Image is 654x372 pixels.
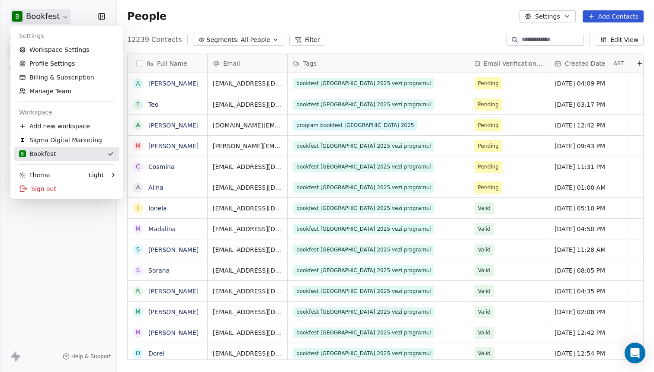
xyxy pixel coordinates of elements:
a: Billing & Subscription [14,70,119,84]
div: Sigma Digital Marketing [19,136,102,144]
a: Manage Team [14,84,119,98]
div: Sign out [14,182,119,196]
a: Workspace Settings [14,43,119,57]
div: Settings [14,29,119,43]
img: Favicon.jpg [19,137,26,143]
div: Workspace [14,105,119,119]
a: Profile Settings [14,57,119,70]
div: Light [89,171,104,179]
div: Add new workspace [14,119,119,133]
div: Theme [19,171,50,179]
span: B [21,151,24,157]
div: Bookfest [19,149,56,158]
